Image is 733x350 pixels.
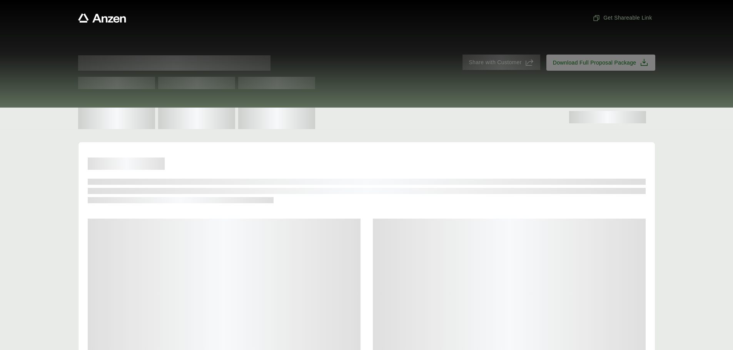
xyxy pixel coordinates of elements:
span: Test [158,77,235,89]
span: Share with Customer [469,58,521,66]
a: Anzen website [78,13,126,23]
span: Test [238,77,315,89]
span: Get Shareable Link [593,14,652,22]
span: Test [78,77,155,89]
button: Get Shareable Link [589,11,655,25]
span: Proposal for [78,55,270,71]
